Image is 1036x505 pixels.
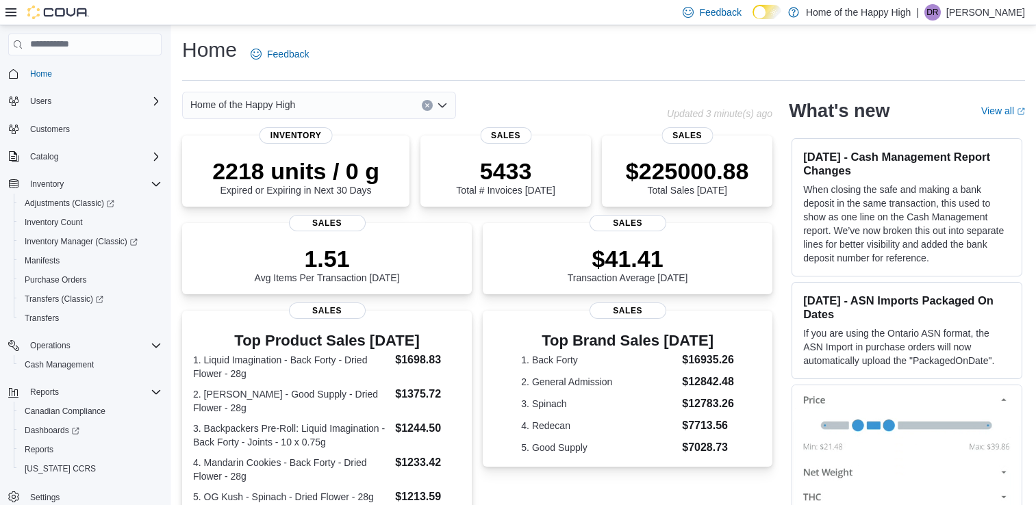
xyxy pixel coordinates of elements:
div: Transaction Average [DATE] [568,245,688,283]
span: Sales [480,127,531,144]
a: Feedback [245,40,314,68]
span: Transfers [19,310,162,326]
span: Reports [25,444,53,455]
dd: $16935.26 [682,352,734,368]
button: Reports [25,384,64,400]
dt: 2. [PERSON_NAME] - Good Supply - Dried Flower - 28g [193,387,390,415]
a: Home [25,66,58,82]
a: Inventory Count [19,214,88,231]
button: Inventory Count [14,213,167,232]
span: Reports [30,387,59,398]
a: Adjustments (Classic) [14,194,167,213]
img: Cova [27,5,89,19]
button: Transfers [14,309,167,328]
span: Home [25,65,162,82]
h1: Home [182,36,237,64]
span: Transfers (Classic) [19,291,162,307]
a: Adjustments (Classic) [19,195,120,211]
span: Sales [590,215,666,231]
span: Manifests [19,252,162,269]
a: Dashboards [14,421,167,440]
h3: [DATE] - Cash Management Report Changes [803,150,1011,177]
p: 1.51 [255,245,400,272]
div: Total # Invoices [DATE] [456,157,555,196]
a: Purchase Orders [19,272,92,288]
a: Transfers [19,310,64,326]
dt: 3. Spinach [521,397,677,411]
span: Inventory [25,176,162,192]
span: Sales [590,302,666,319]
p: Updated 3 minute(s) ago [667,108,772,119]
div: Total Sales [DATE] [626,157,749,196]
button: Users [3,92,167,111]
dt: 1. Back Forty [521,353,677,367]
div: Avg Items Per Transaction [DATE] [255,245,400,283]
a: [US_STATE] CCRS [19,461,101,477]
span: Users [25,93,162,109]
span: Home [30,68,52,79]
dd: $12842.48 [682,374,734,390]
dt: 5. Good Supply [521,441,677,454]
span: Sales [661,127,713,144]
p: [PERSON_NAME] [946,4,1025,21]
button: Reports [14,440,167,459]
span: Customers [30,124,70,135]
span: Operations [30,340,71,351]
dd: $1375.72 [395,386,461,402]
span: Catalog [25,148,162,165]
span: Inventory Manager (Classic) [19,233,162,250]
span: Manifests [25,255,60,266]
span: Home of the Happy High [190,96,295,113]
h2: What's new [789,100,889,122]
span: Sales [289,215,366,231]
div: Expired or Expiring in Next 30 Days [212,157,379,196]
p: Home of the Happy High [806,4,911,21]
span: Cash Management [19,357,162,373]
span: Feedback [267,47,309,61]
button: Purchase Orders [14,270,167,289]
button: [US_STATE] CCRS [14,459,167,478]
dd: $1213.59 [395,489,461,505]
p: $41.41 [568,245,688,272]
button: Open list of options [437,100,448,111]
button: Canadian Compliance [14,402,167,421]
dt: 4. Redecan [521,419,677,432]
a: Inventory Manager (Classic) [14,232,167,251]
dt: 3. Backpackers Pre-Roll: Liquid Imagination - Back Forty - Joints - 10 x 0.75g [193,422,390,449]
span: Adjustments (Classic) [19,195,162,211]
span: Catalog [30,151,58,162]
p: 2218 units / 0 g [212,157,379,185]
p: 5433 [456,157,555,185]
h3: Top Brand Sales [DATE] [521,333,734,349]
span: Reports [19,441,162,458]
p: $225000.88 [626,157,749,185]
span: Canadian Compliance [19,403,162,419]
a: Transfers (Classic) [14,289,167,309]
button: Reports [3,383,167,402]
span: Inventory [260,127,333,144]
p: When closing the safe and making a bank deposit in the same transaction, this used to show as one... [803,183,1011,265]
button: Cash Management [14,355,167,374]
span: Transfers [25,313,59,324]
dd: $1244.50 [395,420,461,437]
button: Catalog [25,148,64,165]
a: Inventory Manager (Classic) [19,233,143,250]
span: Sales [289,302,366,319]
span: Transfers (Classic) [25,294,103,305]
a: View allExternal link [981,105,1025,116]
p: | [916,4,919,21]
dt: 1. Liquid Imagination - Back Forty - Dried Flower - 28g [193,353,390,380]
span: Customers [25,120,162,138]
dd: $1233.42 [395,454,461,471]
div: Darian Ronald [924,4,941,21]
a: Reports [19,441,59,458]
svg: External link [1017,107,1025,116]
input: Dark Mode [753,5,781,19]
dt: 4. Mandarin Cookies - Back Forty - Dried Flower - 28g [193,456,390,483]
span: Operations [25,337,162,354]
span: Inventory Count [19,214,162,231]
span: Canadian Compliance [25,406,105,417]
p: If you are using the Ontario ASN format, the ASN Import in purchase orders will now automatically... [803,326,1011,367]
span: Settings [25,488,162,505]
button: Clear input [422,100,433,111]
